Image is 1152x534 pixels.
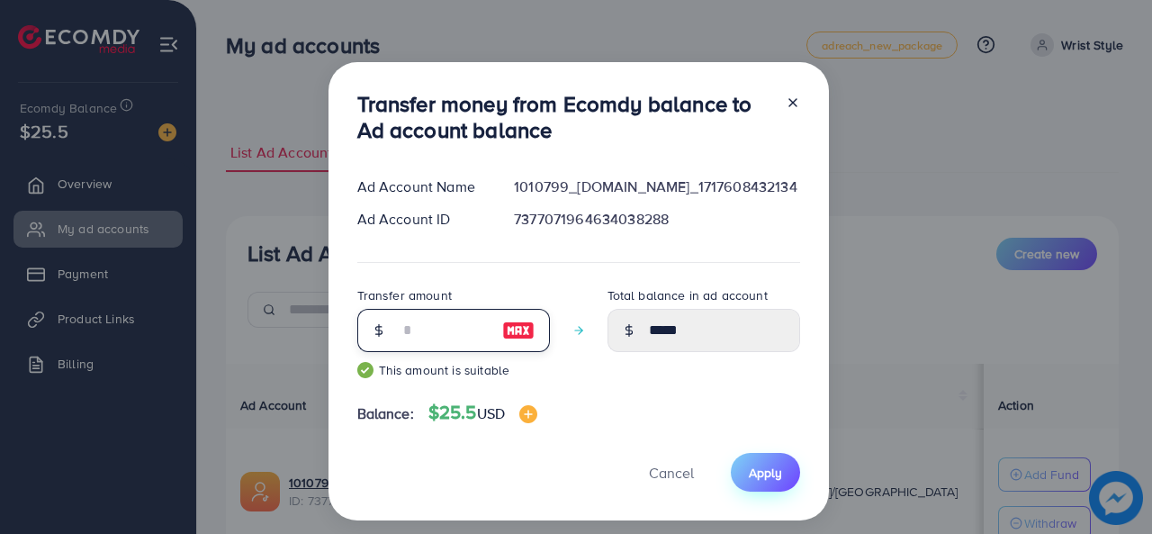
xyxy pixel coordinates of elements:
[649,463,694,483] span: Cancel
[626,453,716,492] button: Cancel
[499,176,814,197] div: 1010799_[DOMAIN_NAME]_1717608432134
[357,361,550,379] small: This amount is suitable
[357,91,771,143] h3: Transfer money from Ecomdy balance to Ad account balance
[731,453,800,492] button: Apply
[428,402,537,424] h4: $25.5
[502,320,535,341] img: image
[357,362,373,378] img: guide
[343,209,500,230] div: Ad Account ID
[477,403,505,423] span: USD
[749,464,782,482] span: Apply
[343,176,500,197] div: Ad Account Name
[357,403,414,424] span: Balance:
[499,209,814,230] div: 7377071964634038288
[357,286,452,304] label: Transfer amount
[607,286,768,304] label: Total balance in ad account
[519,405,537,423] img: image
